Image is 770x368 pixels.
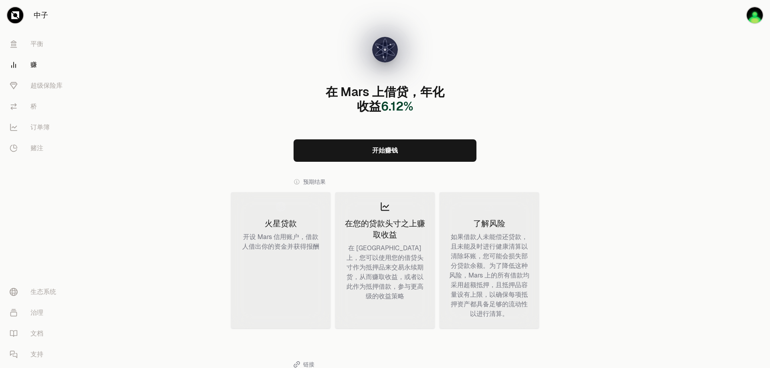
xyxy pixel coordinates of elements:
[381,99,403,114] font: 6.12
[242,233,319,251] font: 开设 Mars 信用账户，借款人借出你的资金并获得报酬
[449,233,529,318] font: 如果借款人未能偿还贷款，且未能及时进行健康清算以清除坏账，您可能会损失部分贷款余额。为了降低这种风险，Mars 上的所有借款均采用超额抵押，且抵押品容量设有上限，以确保每项抵押资产都具备足够的流...
[3,344,87,365] a: 支持
[326,84,444,114] font: 在 Mars 上借贷，年化收益
[473,218,505,229] font: 了解风险
[30,40,43,48] font: 平衡
[372,37,398,62] img: 原子
[3,96,87,117] a: 桥
[34,10,48,20] font: 中子
[3,54,87,75] a: 赚
[30,144,43,152] font: 赌注
[346,244,423,300] font: 在 [GEOGRAPHIC_DATA] 上，您可以使用您的借贷头寸作为抵押品来交易永续期货，从而赚取收益，或者以此作为抵押借款，参与更高级的收益策略
[3,138,87,159] a: 赌注
[30,102,37,111] font: 桥
[30,308,43,317] font: 治理
[30,81,63,90] font: 超级保险库
[3,75,87,96] a: 超级保险库
[403,99,413,114] font: %
[3,117,87,138] a: 订单簿
[372,146,398,155] font: 开始赚钱
[30,288,56,296] font: 生态系统
[265,218,297,229] font: 火星贷款
[3,34,87,54] a: 平衡
[3,323,87,344] a: 文档
[30,123,50,131] font: 订单簿
[30,329,43,338] font: 文档
[30,350,43,358] font: 支持
[3,302,87,323] a: 治理
[747,7,763,23] img: 元伟8
[294,139,476,162] a: 开始赚钱
[345,218,425,240] font: 在您的贷款头寸之上赚取收益
[303,361,314,368] font: 链接
[30,60,37,69] font: 赚
[303,178,326,185] font: 预期结果
[3,282,87,302] a: 生态系统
